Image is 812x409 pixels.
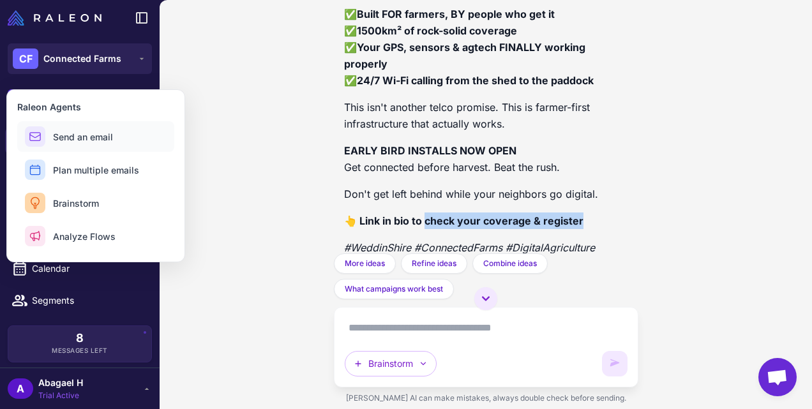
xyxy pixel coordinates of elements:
[344,99,628,132] p: This isn't another telco promise. This is farmer-first infrastructure that actually works.
[53,163,139,177] span: Plan multiple emails
[5,255,154,282] a: Calendar
[344,214,583,227] strong: 👆 Link in bio to check your coverage & register
[5,128,154,154] a: Chats
[53,197,99,210] span: Brainstorm
[344,142,628,175] p: Get connected before harvest. Beat the rush.
[32,294,144,308] span: Segments
[8,43,152,74] button: CFConnected Farms
[32,262,144,276] span: Calendar
[345,283,443,295] span: What campaigns work best
[17,100,174,114] h3: Raleon Agents
[412,258,456,269] span: Refine ideas
[5,223,154,250] a: Campaigns
[334,279,454,299] button: What campaigns work best
[401,253,467,274] button: Refine ideas
[17,221,174,251] button: Analyze Flows
[5,191,154,218] a: Email Design
[334,253,396,274] button: More ideas
[52,346,108,355] span: Messages Left
[38,390,83,401] span: Trial Active
[43,52,121,66] span: Connected Farms
[13,48,38,69] div: CF
[17,188,174,218] button: Brainstorm
[53,130,113,144] span: Send an email
[5,319,154,346] a: Analytics
[758,358,797,396] div: Open chat
[8,10,101,26] img: Raleon Logo
[17,154,174,185] button: Plan multiple emails
[344,6,628,89] p: ✅ ✅ ✅ ✅
[357,24,517,37] strong: 1500km² of rock-solid coverage
[334,387,638,409] div: [PERSON_NAME] AI can make mistakes, always double check before sending.
[5,287,154,314] a: Segments
[17,121,174,152] button: Send an email
[345,351,437,376] button: Brainstorm
[472,253,548,274] button: Combine ideas
[344,41,585,70] strong: Your GPS, sensors & agtech FINALLY working properly
[8,378,33,399] div: A
[345,258,385,269] span: More ideas
[5,160,154,186] a: Knowledge
[8,10,107,26] a: Raleon Logo
[344,241,595,271] em: #WeddinShire #ConnectedFarms #DigitalAgriculture #FarmTech #[GEOGRAPHIC_DATA]
[38,376,83,390] span: Abagael H
[344,186,628,202] p: Don't get left behind while your neighbors go digital.
[357,8,555,20] strong: Built FOR farmers, BY people who get it
[357,74,594,87] strong: 24/7 Wi-Fi calling from the shed to the paddock
[483,258,537,269] span: Combine ideas
[76,332,84,344] span: 8
[344,144,516,157] strong: EARLY BIRD INSTALLS NOW OPEN
[53,230,116,243] span: Analyze Flows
